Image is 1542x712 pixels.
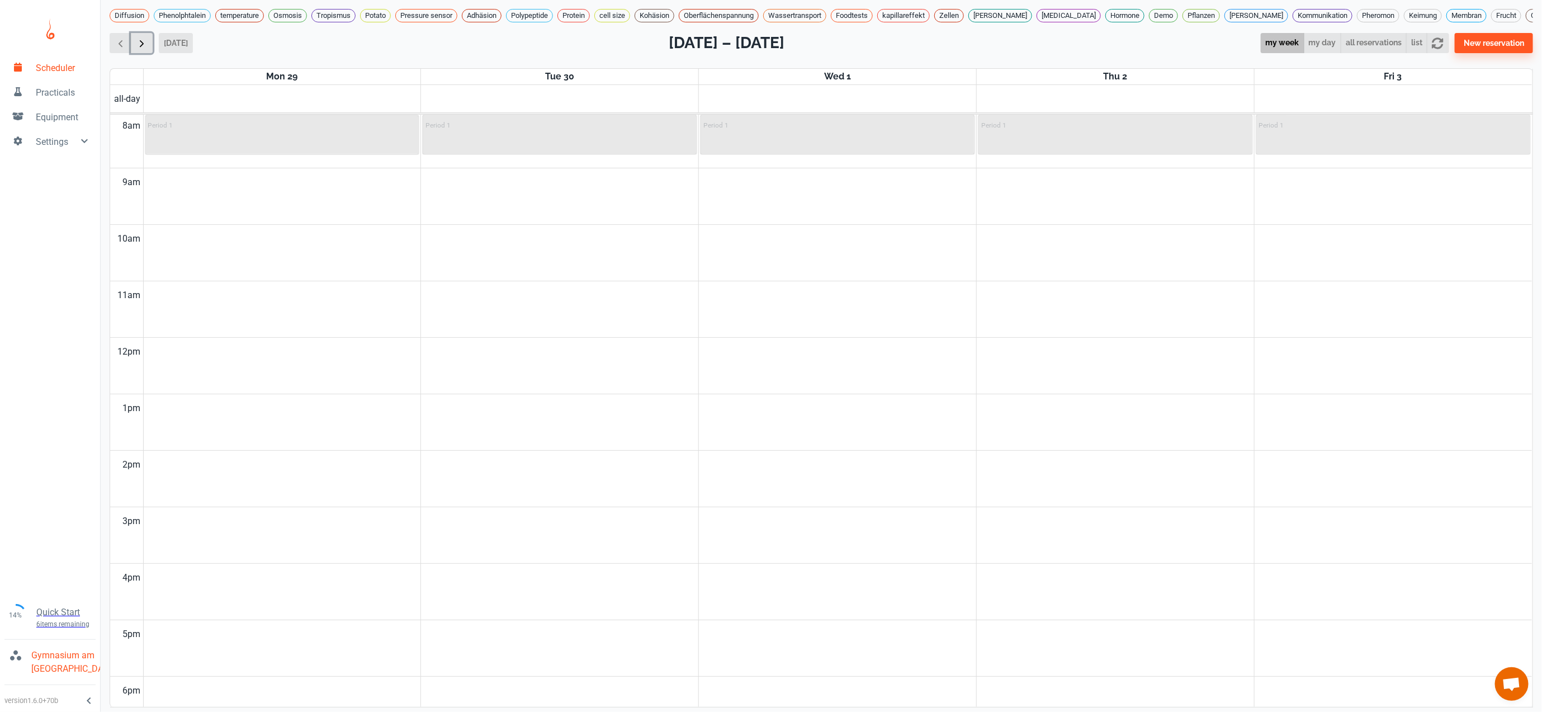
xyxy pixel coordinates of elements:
[121,677,143,705] div: 6pm
[669,31,784,55] h2: [DATE] – [DATE]
[361,10,390,21] span: Potato
[968,9,1032,22] div: [PERSON_NAME]
[543,69,576,84] a: September 30, 2025
[1404,9,1442,22] div: Keimung
[1182,9,1220,22] div: Pflanzen
[121,451,143,479] div: 2pm
[506,9,553,22] div: Polypeptide
[425,121,451,129] p: Period 1
[1259,121,1284,129] p: Period 1
[1149,9,1178,22] div: Demo
[112,92,143,106] span: all-day
[154,9,211,22] div: Phenolphtalein
[159,33,193,53] button: [DATE]
[558,10,589,21] span: Protein
[1495,667,1529,701] div: Chat öffnen
[1455,33,1533,53] button: New reservation
[878,10,929,21] span: kapillareffekt
[1446,9,1487,22] div: Membran
[110,9,149,22] div: Diffusion
[679,10,758,21] span: Oberflächenspannung
[395,9,457,22] div: Pressure sensor
[311,9,356,22] div: Tropismus
[679,9,759,22] div: Oberflächenspannung
[116,225,143,253] div: 10am
[1447,10,1486,21] span: Membran
[1492,10,1521,21] span: Frucht
[831,9,873,22] div: Foodtests
[1427,33,1449,54] button: refresh
[312,10,355,21] span: Tropismus
[1106,10,1144,21] span: Hormone
[154,10,210,21] span: Phenolphtalein
[216,10,263,21] span: temperature
[121,564,143,592] div: 4pm
[1037,9,1101,22] div: [MEDICAL_DATA]
[121,112,143,140] div: 8am
[215,9,264,22] div: temperature
[121,507,143,535] div: 3pm
[635,10,674,21] span: Kohäsion
[594,9,630,22] div: cell size
[934,9,964,22] div: Zellen
[131,33,153,54] button: Next week
[269,10,306,21] span: Osmosis
[1382,69,1404,84] a: October 3, 2025
[764,10,826,21] span: Wassertransport
[1101,69,1129,84] a: October 2, 2025
[1225,10,1288,21] span: [PERSON_NAME]
[116,338,143,366] div: 12pm
[396,10,457,21] span: Pressure sensor
[1150,10,1177,21] span: Demo
[981,121,1006,129] p: Period 1
[969,10,1032,21] span: [PERSON_NAME]
[110,10,149,21] span: Diffusion
[635,9,674,22] div: Kohäsion
[831,10,872,21] span: Foodtests
[1404,10,1441,21] span: Keimung
[1491,9,1521,22] div: Frucht
[1105,9,1144,22] div: Hormone
[595,10,630,21] span: cell size
[507,10,552,21] span: Polypeptide
[462,10,501,21] span: Adhäsion
[1357,10,1399,21] span: Pheromon
[877,9,930,22] div: kapillareffekt
[1224,9,1288,22] div: [PERSON_NAME]
[557,9,590,22] div: Protein
[763,9,826,22] div: Wassertransport
[1037,10,1100,21] span: [MEDICAL_DATA]
[462,9,502,22] div: Adhäsion
[264,69,300,84] a: September 29, 2025
[1293,10,1352,21] span: Kommunikation
[1261,33,1304,54] button: my week
[935,10,963,21] span: Zellen
[1357,9,1399,22] div: Pheromon
[116,281,143,309] div: 11am
[121,394,143,422] div: 1pm
[110,33,131,54] button: Previous week
[360,9,391,22] div: Potato
[1183,10,1219,21] span: Pflanzen
[148,121,173,129] p: Period 1
[268,9,307,22] div: Osmosis
[822,69,853,84] a: October 1, 2025
[1293,9,1352,22] div: Kommunikation
[1406,33,1427,54] button: list
[703,121,729,129] p: Period 1
[121,168,143,196] div: 9am
[121,620,143,648] div: 5pm
[1304,33,1341,54] button: my day
[1341,33,1407,54] button: all reservations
